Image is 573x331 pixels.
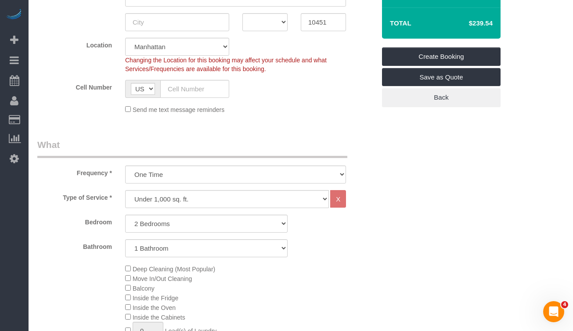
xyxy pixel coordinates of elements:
span: 4 [561,301,568,308]
span: Balcony [133,285,155,292]
h4: $239.54 [443,20,493,27]
a: Back [382,88,501,107]
label: Bedroom [31,215,119,227]
input: Zip Code [301,13,346,31]
input: City [125,13,229,31]
label: Location [31,38,119,50]
span: Inside the Oven [133,304,176,311]
a: Create Booking [382,47,501,66]
img: Automaid Logo [5,9,23,21]
label: Cell Number [31,80,119,92]
a: Save as Quote [382,68,501,86]
legend: What [37,138,347,158]
strong: Total [390,19,411,27]
span: Deep Cleaning (Most Popular) [133,266,215,273]
label: Type of Service * [31,190,119,202]
span: Move In/Out Cleaning [133,275,192,282]
input: Cell Number [160,80,229,98]
label: Frequency * [31,165,119,177]
label: Bathroom [31,239,119,251]
span: Inside the Fridge [133,295,178,302]
span: Changing the Location for this booking may affect your schedule and what Services/Frequencies are... [125,57,327,72]
span: Send me text message reminders [133,106,224,113]
iframe: Intercom live chat [543,301,564,322]
span: Inside the Cabinets [133,314,185,321]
